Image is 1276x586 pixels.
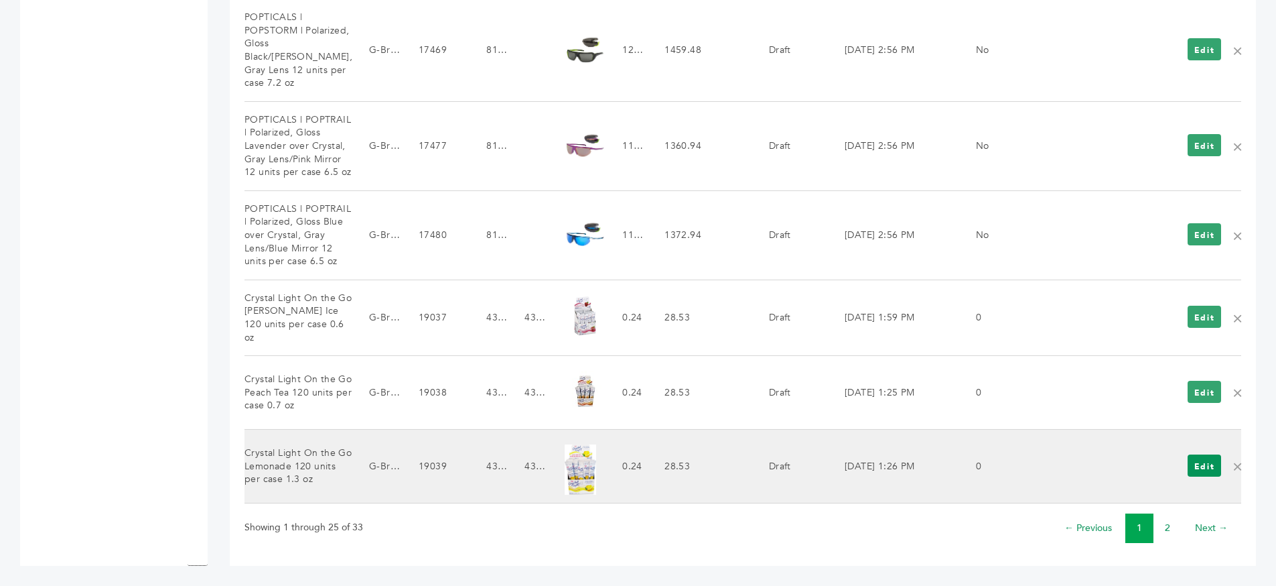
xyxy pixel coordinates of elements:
[1195,522,1228,534] a: Next →
[470,190,508,280] td: 810132171307
[1064,522,1112,534] a: ← Previous
[508,280,548,355] td: 4300000798
[606,101,648,190] td: 113.41
[648,190,752,280] td: 1372.94
[1188,223,1222,245] a: Edit
[606,356,648,430] td: 0.24
[606,430,648,504] td: 0.24
[1165,522,1170,534] a: 2
[1188,134,1222,156] a: Edit
[648,280,752,355] td: 28.53
[959,356,1070,430] td: 0
[352,356,402,430] td: G-Brands
[244,356,352,430] td: Crystal Light On the Go Peach Tea 120 units per case 0.7 oz
[648,430,752,504] td: 28.53
[606,280,648,355] td: 0.24
[402,101,470,190] td: 17477
[648,356,752,430] td: 28.53
[565,213,606,254] img: POPTICALS | POPTRAIL | Polarized, Gloss Blue over Crystal, Gray Lens/Blue Mirror 12 units per cas...
[244,280,352,355] td: Crystal Light On the Go [PERSON_NAME] Ice 120 units per case 0.6 oz
[402,430,470,504] td: 19039
[352,430,402,504] td: G-Brands
[752,101,828,190] td: Draft
[244,430,352,504] td: Crystal Light On the Go Lemonade 120 units per case 1.3 oz
[828,356,959,430] td: [DATE] 1:25 PM
[352,280,402,355] td: G-Brands
[959,430,1070,504] td: 0
[606,190,648,280] td: 114.41
[508,430,548,504] td: 4300000796
[565,445,595,495] img: Crystal Light On the Go Lemonade 120 units per case 1.3 oz
[402,280,470,355] td: 19037
[1188,455,1222,477] a: Edit
[402,190,470,280] td: 17480
[752,356,828,430] td: Draft
[470,356,508,430] td: 4300000797
[508,356,548,430] td: 4300000797
[565,371,606,412] img: Crystal Light On the Go Peach Tea 120 units per case 0.7 oz
[1188,381,1222,403] a: Edit
[648,101,752,190] td: 1360.94
[244,101,352,190] td: POPTICALS | POPTRAIL | Polarized, Gloss Lavender over Crystal, Gray Lens/Pink Mirror 12 units per...
[752,190,828,280] td: Draft
[1137,522,1142,534] a: 1
[244,190,352,280] td: POPTICALS | POPTRAIL | Polarized, Gloss Blue over Crystal, Gray Lens/Blue Mirror 12 units per cas...
[828,280,959,355] td: [DATE] 1:59 PM
[959,280,1070,355] td: 0
[752,280,828,355] td: Draft
[1188,38,1222,60] a: Edit
[352,190,402,280] td: G-Brands
[959,101,1070,190] td: No
[402,356,470,430] td: 19038
[959,190,1070,280] td: No
[752,430,828,504] td: Draft
[828,430,959,504] td: [DATE] 1:26 PM
[828,190,959,280] td: [DATE] 2:56 PM
[828,101,959,190] td: [DATE] 2:56 PM
[244,520,363,536] p: Showing 1 through 25 of 33
[565,124,606,165] img: POPTICALS | POPTRAIL | Polarized, Gloss Lavender over Crystal, Gray Lens/Pink Mirror 12 units per...
[470,280,508,355] td: 4300000798
[565,29,606,70] img: POPTICALS | POPSTORM | Polarized, Gloss Black/Green Crystal, Gray Lens 12 units per case 7.2 oz
[1188,306,1222,328] a: Edit
[470,101,508,190] td: 810132171277
[470,430,508,504] td: 4300000796
[352,101,402,190] td: G-Brands
[565,296,606,337] img: Crystal Light On the Go Rasberry Ice 120 units per case 0.6 oz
